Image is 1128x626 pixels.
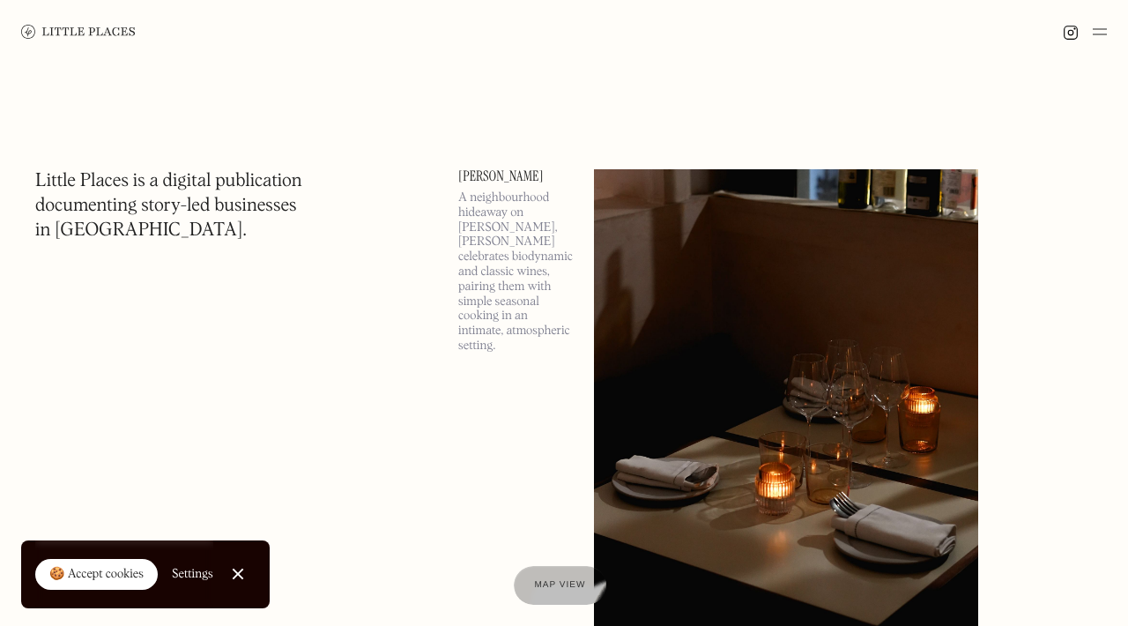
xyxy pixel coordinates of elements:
[49,566,144,584] div: 🍪 Accept cookies
[237,574,238,575] div: Close Cookie Popup
[35,559,158,591] a: 🍪 Accept cookies
[458,190,573,354] p: A neighbourhood hideaway on [PERSON_NAME], [PERSON_NAME] celebrates biodynamic and classic wines,...
[220,556,256,592] a: Close Cookie Popup
[458,169,573,183] a: [PERSON_NAME]
[35,169,302,243] h1: Little Places is a digital publication documenting story-led businesses in [GEOGRAPHIC_DATA].
[514,566,607,605] a: Map view
[172,555,213,594] a: Settings
[535,580,586,590] span: Map view
[172,568,213,580] div: Settings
